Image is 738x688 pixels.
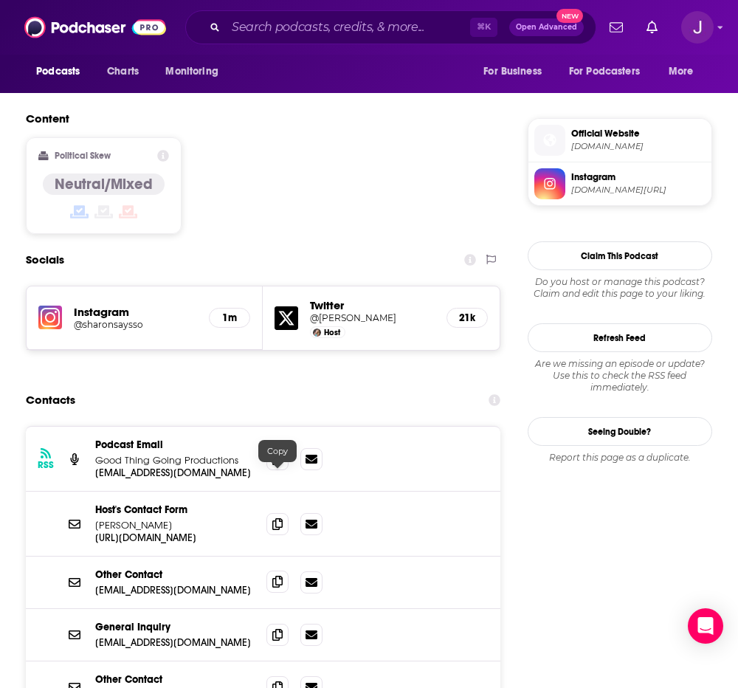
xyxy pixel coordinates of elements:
button: Refresh Feed [528,323,712,352]
div: Claim and edit this page to your liking. [528,276,712,300]
span: Podcasts [36,61,80,82]
button: open menu [658,58,712,86]
span: Charts [107,61,139,82]
span: Official Website [571,127,706,140]
button: open menu [26,58,99,86]
span: Open Advanced [516,24,577,31]
p: Other Contact [95,673,255,686]
h2: Socials [26,246,64,274]
p: [EMAIL_ADDRESS][DOMAIN_NAME] [95,584,255,596]
button: Show profile menu [681,11,714,44]
h4: Neutral/Mixed [55,175,153,193]
a: @[PERSON_NAME] [310,312,396,323]
p: General Inquiry [95,621,255,633]
span: Instagram [571,171,706,184]
div: Open Intercom Messenger [688,608,723,644]
button: Claim This Podcast [528,241,712,270]
p: [URL][DOMAIN_NAME] [95,532,255,544]
span: For Business [483,61,542,82]
p: Podcast Email [95,438,255,451]
p: Host's Contact Form [95,503,255,516]
a: @sharonsaysso [74,319,197,330]
span: New [556,9,583,23]
h5: Twitter [310,298,434,312]
p: Other Contact [95,568,255,581]
a: Show notifications dropdown [641,15,663,40]
a: Instagram[DOMAIN_NAME][URL] [534,168,706,199]
a: Seeing Double? [528,417,712,446]
h5: 1m [221,312,238,324]
img: iconImage [38,306,62,329]
div: Search podcasts, credits, & more... [185,10,596,44]
span: sharonmcmahon.com [571,141,706,152]
a: Show notifications dropdown [604,15,629,40]
h5: Instagram [74,305,197,319]
a: Official Website[DOMAIN_NAME] [534,125,706,156]
h3: RSS [38,459,54,471]
h2: Content [26,111,488,125]
button: open menu [155,58,237,86]
span: Monitoring [165,61,218,82]
span: More [669,61,694,82]
h5: @sharonsaysso [74,319,180,330]
p: Good Thing Going Productions [95,454,255,467]
span: instagram.com/sharonsaysso [571,185,706,196]
h5: 21k [459,312,475,324]
p: [EMAIL_ADDRESS][DOMAIN_NAME] [95,467,255,479]
input: Search podcasts, credits, & more... [226,16,470,39]
div: Are we missing an episode or update? Use this to check the RSS feed immediately. [528,358,712,393]
img: Sharon McMahon [313,328,321,337]
span: Logged in as josephpapapr [681,11,714,44]
span: For Podcasters [569,61,640,82]
div: Report this page as a duplicate. [528,452,712,464]
img: Podchaser - Follow, Share and Rate Podcasts [24,13,166,41]
button: Open AdvancedNew [509,18,584,36]
div: Copy [258,440,297,462]
span: ⌘ K [470,18,497,37]
button: open menu [473,58,560,86]
p: [PERSON_NAME] [95,519,255,532]
img: User Profile [681,11,714,44]
a: Charts [97,58,148,86]
span: Host [324,328,340,337]
p: [EMAIL_ADDRESS][DOMAIN_NAME] [95,636,255,649]
span: Do you host or manage this podcast? [528,276,712,288]
button: open menu [559,58,661,86]
h2: Political Skew [55,151,111,161]
h2: Contacts [26,386,75,414]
